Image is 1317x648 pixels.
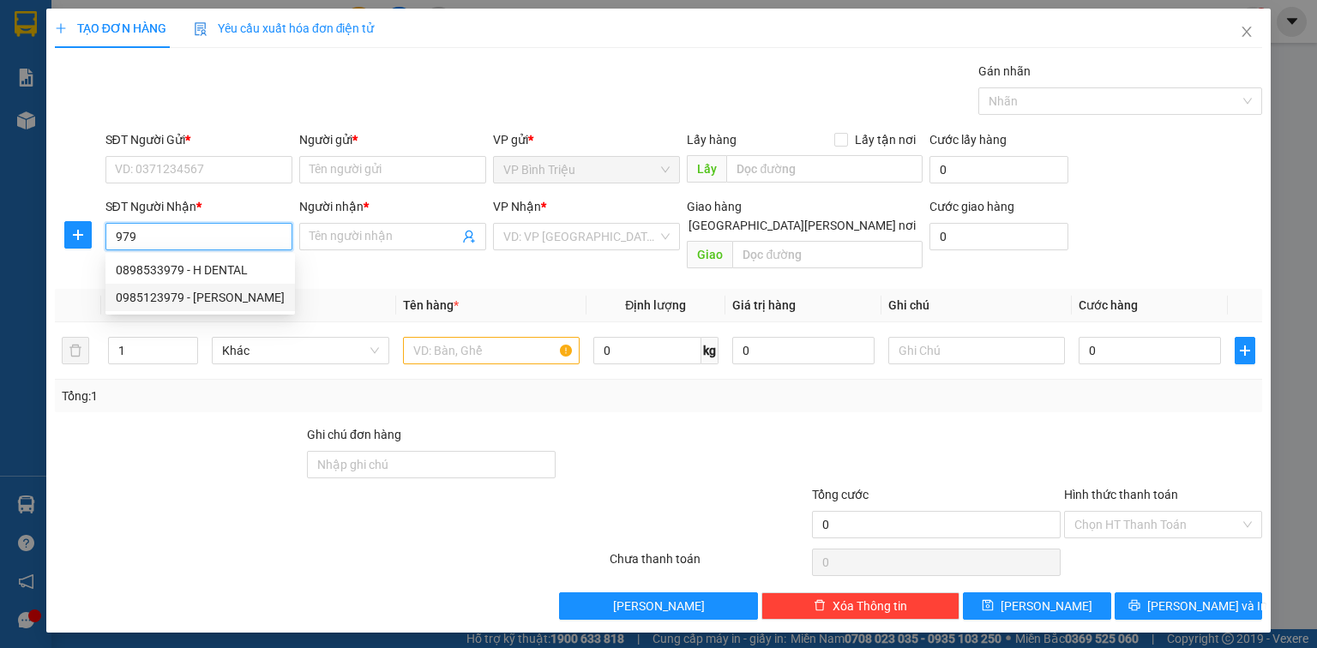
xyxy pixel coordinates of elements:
[307,428,401,441] label: Ghi chú đơn hàng
[687,155,726,183] span: Lấy
[814,599,826,613] span: delete
[1128,599,1140,613] span: printer
[559,592,757,620] button: [PERSON_NAME]
[982,599,994,613] span: save
[403,337,580,364] input: VD: Bàn, Ghế
[493,130,680,149] div: VP gửi
[929,133,1007,147] label: Cước lấy hàng
[55,21,166,35] span: TẠO ĐƠN HÀNG
[1064,488,1178,501] label: Hình thức thanh toán
[732,298,796,312] span: Giá trị hàng
[299,197,486,216] div: Người nhận
[761,592,959,620] button: deleteXóa Thông tin
[888,337,1065,364] input: Ghi Chú
[403,298,459,312] span: Tên hàng
[493,200,541,213] span: VP Nhận
[62,387,509,405] div: Tổng: 1
[116,261,285,279] div: 0898533979 - H DENTAL
[55,22,67,34] span: plus
[732,337,875,364] input: 0
[1240,25,1254,39] span: close
[462,230,476,243] span: user-add
[64,221,92,249] button: plus
[222,338,378,363] span: Khác
[194,21,375,35] span: Yêu cầu xuất hóa đơn điện tử
[732,241,923,268] input: Dọc đường
[116,288,285,307] div: 0985123979 - [PERSON_NAME]
[682,216,923,235] span: [GEOGRAPHIC_DATA][PERSON_NAME] nơi
[701,337,719,364] span: kg
[929,156,1068,183] input: Cước lấy hàng
[105,197,292,216] div: SĐT Người Nhận
[963,592,1111,620] button: save[PERSON_NAME]
[613,597,705,615] span: [PERSON_NAME]
[1115,592,1263,620] button: printer[PERSON_NAME] và In
[1079,298,1138,312] span: Cước hàng
[929,223,1068,250] input: Cước giao hàng
[1235,337,1255,364] button: plus
[62,337,89,364] button: delete
[503,157,670,183] span: VP Bình Triệu
[687,241,732,268] span: Giao
[307,451,556,478] input: Ghi chú đơn hàng
[848,130,923,149] span: Lấy tận nơi
[1001,597,1092,615] span: [PERSON_NAME]
[65,228,91,242] span: plus
[105,284,295,311] div: 0985123979 - PHƯƠNG
[608,549,809,579] div: Chưa thanh toán
[299,130,486,149] div: Người gửi
[1236,344,1254,357] span: plus
[687,200,742,213] span: Giao hàng
[625,298,686,312] span: Định lượng
[978,64,1031,78] label: Gán nhãn
[812,488,869,501] span: Tổng cước
[1147,597,1267,615] span: [PERSON_NAME] và In
[726,155,923,183] input: Dọc đường
[194,22,207,36] img: icon
[105,256,295,284] div: 0898533979 - H DENTAL
[687,133,737,147] span: Lấy hàng
[881,289,1072,322] th: Ghi chú
[105,130,292,149] div: SĐT Người Gửi
[929,200,1014,213] label: Cước giao hàng
[833,597,907,615] span: Xóa Thông tin
[1223,9,1271,57] button: Close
